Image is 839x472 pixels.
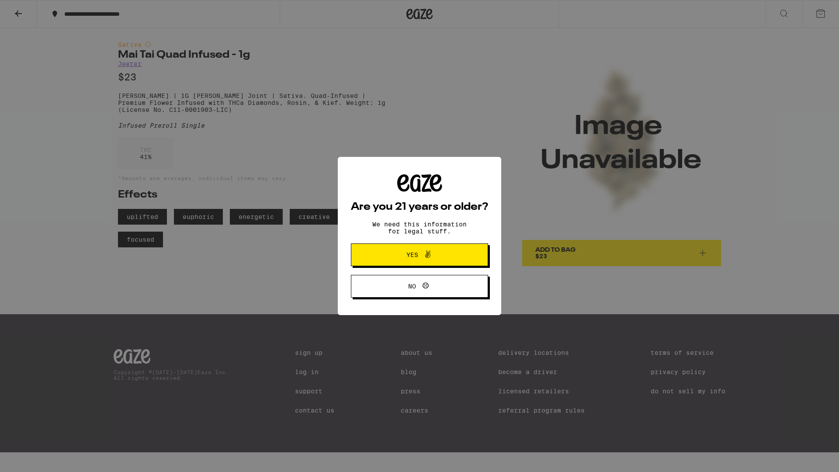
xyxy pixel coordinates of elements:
[351,275,488,298] button: No
[408,283,416,289] span: No
[351,202,488,212] h2: Are you 21 years or older?
[365,221,474,235] p: We need this information for legal stuff.
[406,252,418,258] span: Yes
[351,243,488,266] button: Yes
